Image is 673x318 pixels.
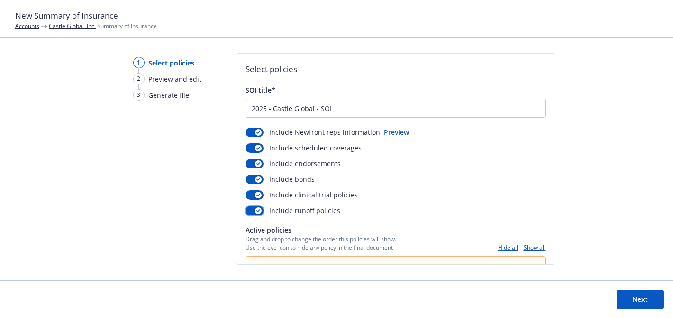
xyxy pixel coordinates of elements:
span: Select policies [148,58,194,68]
div: 1 [133,57,145,68]
button: Hide all [498,243,518,252]
button: View more [494,264,530,276]
div: 3 [133,89,145,101]
div: Include endorsements [246,159,341,168]
div: Include clinical trial policies [246,190,358,200]
span: Active policies [246,225,396,235]
span: SOI title* [246,85,275,94]
a: Castle Global, Inc. [49,22,96,30]
input: Enter a title [246,99,545,117]
div: Include Newfront reps information [246,127,380,137]
span: Generate file [148,90,189,100]
h1: New Summary of Insurance [15,9,658,22]
div: Include runoff policies [246,206,340,215]
a: Accounts [15,22,39,30]
span: Preview and edit [148,74,201,84]
button: Next [617,290,664,309]
span: Drag and drop to change the order this policies will show. Use the eye icon to hide any policy in... [246,235,396,251]
button: Show all [524,243,546,252]
h2: Select policies [246,63,546,75]
div: - [498,243,546,252]
div: Include bonds [246,174,315,184]
div: 2 [133,73,145,84]
span: Summary of Insurance [49,22,157,30]
button: Preview [384,127,409,137]
div: Include scheduled coverages [246,143,362,153]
